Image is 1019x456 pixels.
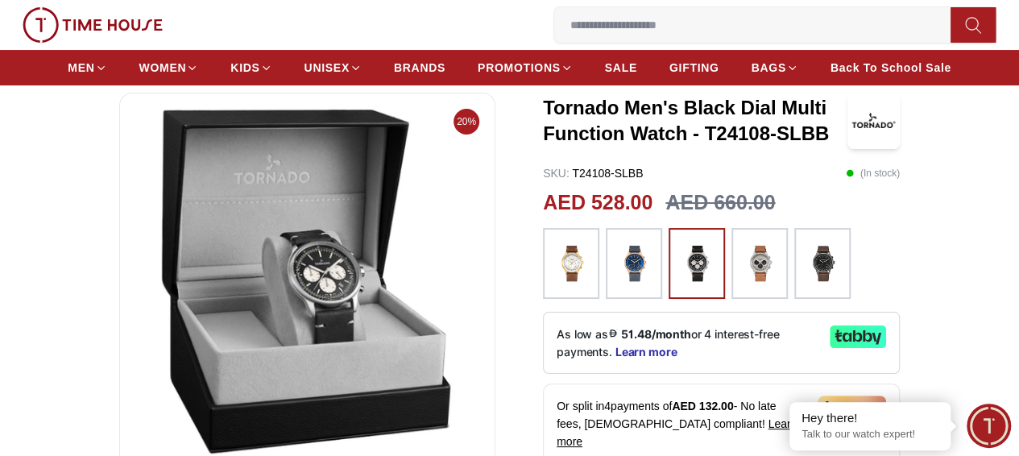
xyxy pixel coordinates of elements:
[669,60,719,76] span: GIFTING
[304,60,350,76] span: UNISEX
[557,417,797,448] span: Learn more
[802,428,938,441] p: Talk to our watch expert!
[543,188,652,218] h2: AED 528.00
[133,106,482,455] img: Tornado Men's Silver Dial Multi Function Watch - T24108-GLDW
[831,53,951,82] a: Back To School Sale
[304,53,362,82] a: UNISEX
[665,188,775,218] h3: AED 660.00
[139,53,199,82] a: WOMEN
[802,410,938,426] div: Hey there!
[739,236,780,291] img: ...
[23,7,163,43] img: ...
[847,93,900,149] img: Tornado Men's Black Dial Multi Function Watch - T24108-SLBB
[751,53,797,82] a: BAGS
[454,109,479,135] span: 20%
[605,53,637,82] a: SALE
[139,60,187,76] span: WOMEN
[669,53,719,82] a: GIFTING
[394,60,445,76] span: BRANDS
[478,53,573,82] a: PROMOTIONS
[614,236,654,291] img: ...
[751,60,785,76] span: BAGS
[831,60,951,76] span: Back To School Sale
[68,53,106,82] a: MEN
[68,60,94,76] span: MEN
[543,95,847,147] h3: Tornado Men's Black Dial Multi Function Watch - T24108-SLBB
[543,167,570,180] span: SKU :
[230,53,271,82] a: KIDS
[394,53,445,82] a: BRANDS
[605,60,637,76] span: SALE
[478,60,561,76] span: PROMOTIONS
[551,236,591,291] img: ...
[677,236,717,291] img: ...
[802,236,843,291] img: ...
[543,165,643,181] p: T24108-SLBB
[818,396,886,418] img: Tamara
[846,165,900,181] p: ( In stock )
[672,400,733,412] span: AED 132.00
[230,60,259,76] span: KIDS
[967,404,1011,448] div: Chat Widget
